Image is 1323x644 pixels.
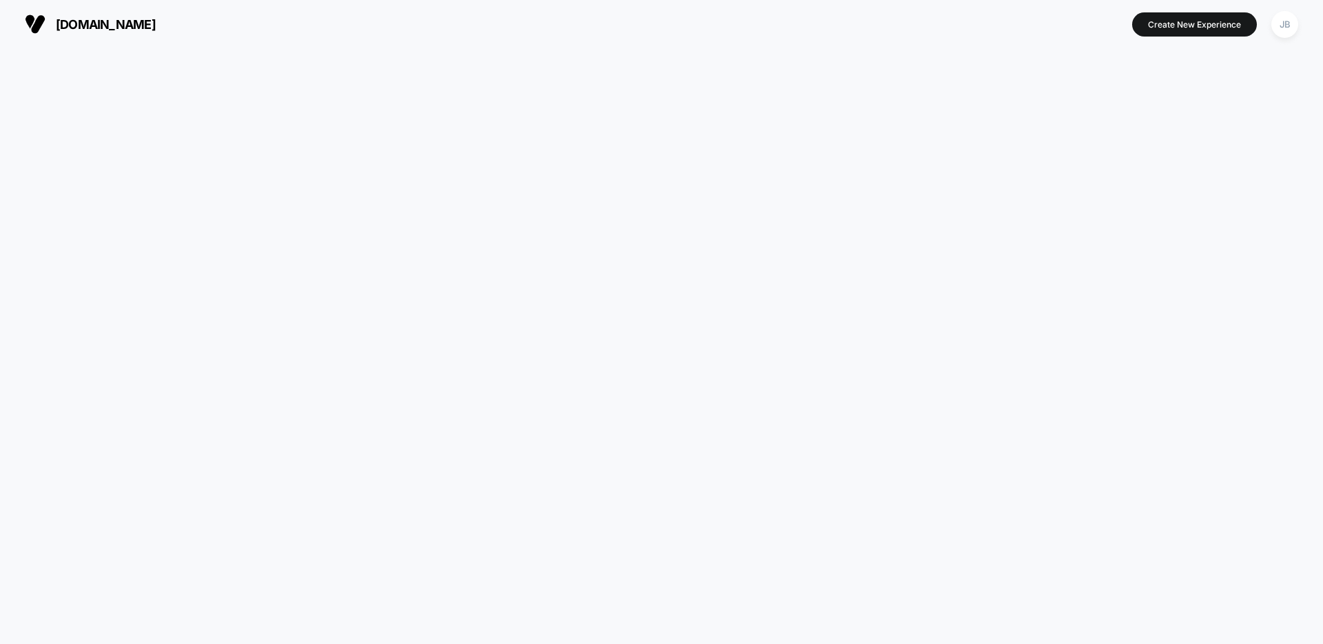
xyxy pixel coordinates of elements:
span: [DOMAIN_NAME] [56,17,156,32]
button: JB [1267,10,1302,39]
button: Create New Experience [1132,12,1257,37]
div: JB [1271,11,1298,38]
img: Visually logo [25,14,45,34]
button: [DOMAIN_NAME] [21,13,160,35]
